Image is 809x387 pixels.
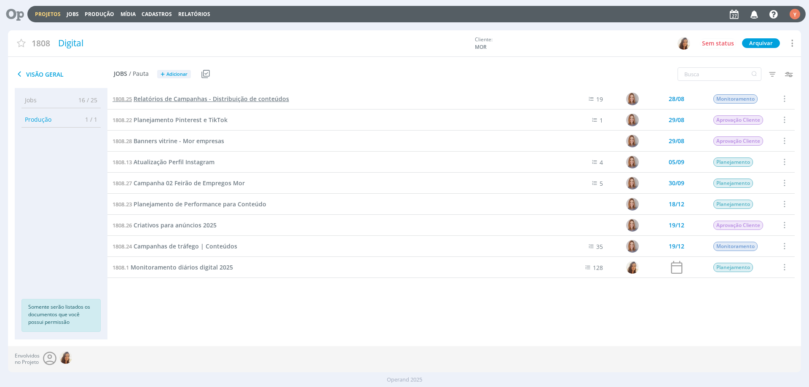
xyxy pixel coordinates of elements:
div: 19/12 [669,222,684,228]
span: 1808 [32,37,50,49]
img: A [626,156,639,168]
a: 1808.26Criativos para anúncios 2025 [113,221,217,230]
span: + [161,70,165,79]
span: Aprovação Cliente [713,221,763,230]
img: A [626,240,639,253]
span: Campanhas de tráfego | Conteúdos [134,242,237,250]
span: Monitoramento [713,94,758,104]
span: Relatórios de Campanhas - Distribuição de conteúdos [134,95,289,103]
span: 1808.27 [113,179,132,187]
span: 1808.1 [113,264,129,271]
span: 1808.24 [113,243,132,250]
a: 1808.25Relatórios de Campanhas - Distribuição de conteúdos [113,94,289,104]
p: Somente serão listados os documentos que você possui permissão [28,303,94,326]
a: Relatórios [178,11,210,18]
a: 1808.22Planejamento Pinterest e TikTok [113,115,228,125]
span: Planejamento [713,157,753,167]
span: Monitoramento diários digital 2025 [131,263,233,271]
div: 29/08 [669,138,684,144]
span: 1808.23 [113,200,132,208]
span: Monitoramento [713,242,758,251]
span: 19 [596,95,603,103]
span: Visão Geral [15,69,114,79]
span: 1808.22 [113,116,132,124]
span: Atualização Perfil Instagram [134,158,214,166]
span: Planejamento de Performance para Conteúdo [134,200,266,208]
span: Cadastros [142,11,172,18]
span: 128 [593,264,603,272]
a: 1808.27Campanha 02 Feirão de Empregos Mor [113,179,245,188]
span: 1 / 1 [79,115,97,124]
img: A [626,135,639,147]
span: Campanha 02 Feirão de Empregos Mor [134,179,245,187]
span: Jobs [25,96,37,104]
div: Digital [55,34,471,53]
div: 19/12 [669,243,684,249]
span: / Pauta [129,70,149,77]
span: Sem status [702,39,734,47]
span: Aprovação Cliente [713,136,763,146]
img: A [626,198,639,211]
a: Jobs [67,11,79,18]
div: 29/08 [669,117,684,123]
span: 1808.26 [113,222,132,229]
span: 1808.25 [113,95,132,103]
button: Cadastros [139,11,174,18]
span: 4 [600,158,603,166]
a: 1808.13Atualização Perfil Instagram [113,157,214,167]
button: Relatórios [176,11,213,18]
a: 1808.1Monitoramento diários digital 2025 [113,263,233,272]
div: Cliente: [475,36,664,51]
div: 28/08 [669,96,684,102]
span: Envolvidos no Projeto [15,353,40,365]
a: 1808.28Banners vitrine - Mor empresas [113,136,224,146]
a: 1808.24Campanhas de tráfego | Conteúdos [113,242,237,251]
img: V [678,37,690,50]
span: Planejamento [713,263,753,272]
img: A [626,177,639,189]
span: Planejamento [713,179,753,188]
img: A [626,93,639,105]
button: Mídia [118,11,138,18]
span: Planejamento [713,200,753,209]
span: Planejamento Pinterest e TikTok [134,116,228,124]
span: 1808.28 [113,137,132,145]
span: Jobs [114,70,127,77]
button: Jobs [64,11,81,18]
img: A [626,219,639,232]
div: 18/12 [669,201,684,207]
a: 1808.23Planejamento de Performance para Conteúdo [113,200,266,209]
a: Mídia [121,11,136,18]
a: Produção [85,11,114,18]
span: 16 / 25 [72,96,97,104]
div: 05/09 [669,159,684,165]
img: V [626,261,639,274]
span: 1 [600,116,603,124]
div: Y [790,9,800,19]
span: MOR [475,43,538,51]
button: Sem status [700,38,736,48]
span: Aprovação Cliente [713,115,763,125]
a: Projetos [35,11,61,18]
span: Produção [25,115,51,124]
span: 5 [600,179,603,187]
button: +Adicionar [157,70,191,79]
button: Projetos [32,11,63,18]
span: 35 [596,243,603,251]
span: Banners vitrine - Mor empresas [134,137,224,145]
input: Busca [678,67,761,81]
span: Criativos para anúncios 2025 [134,221,217,229]
button: V [677,37,691,50]
button: Y [789,7,801,21]
button: Produção [82,11,117,18]
span: 1808.13 [113,158,132,166]
div: 30/09 [669,180,684,186]
img: A [626,114,639,126]
button: Arquivar [742,38,780,48]
img: V [59,351,72,364]
span: Adicionar [166,72,188,77]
